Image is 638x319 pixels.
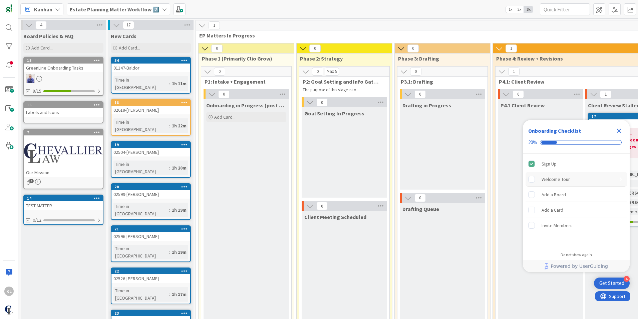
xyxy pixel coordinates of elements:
[542,160,557,168] div: Sign Up
[24,108,103,117] div: Labels and Icons
[33,88,41,95] span: 8/15
[506,6,515,13] span: 1x
[599,280,624,287] div: Get Started
[111,184,190,190] div: 20
[526,172,627,187] div: Welcome Tour is incomplete.
[113,76,169,91] div: Time in [GEOGRAPHIC_DATA]
[23,101,103,123] a: 16Labels and Icons
[4,287,14,296] div: KL
[169,206,170,214] span: :
[312,68,323,76] span: 0
[114,100,190,105] div: 18
[23,57,103,96] a: 13GreenLine Onboarding TasksJG8/15
[113,203,169,217] div: Time in [GEOGRAPHIC_DATA]
[561,252,592,257] div: Do not show again
[111,33,136,39] span: New Cards
[170,291,188,298] div: 1h 17m
[304,214,366,220] span: Client Meeting Scheduled
[506,44,517,52] span: 1
[111,99,191,136] a: 1802618-[PERSON_NAME]Time in [GEOGRAPHIC_DATA]:1h 22m
[528,139,624,145] div: Checklist progress: 20%
[4,305,14,315] img: avatar
[169,248,170,256] span: :
[27,130,103,135] div: 7
[614,125,624,136] div: Close Checklist
[542,221,573,229] div: Invite Members
[24,129,103,135] div: 7
[111,100,190,114] div: 1802618-[PERSON_NAME]
[209,21,220,29] span: 1
[24,58,103,64] div: 13
[24,58,103,72] div: 13GreenLine Onboarding Tasks
[111,310,190,316] div: 23
[113,118,169,133] div: Time in [GEOGRAPHIC_DATA]
[528,139,537,145] div: 20%
[624,276,630,282] div: 4
[169,122,170,129] span: :
[24,102,103,117] div: 16Labels and Icons
[501,102,545,109] span: P4.1 Client Review
[414,194,426,202] span: 0
[523,154,630,248] div: Checklist items
[316,202,328,210] span: 0
[111,142,190,156] div: 1902504-[PERSON_NAME]
[214,114,236,120] span: Add Card...
[304,110,364,117] span: Goal Setting In Progress
[169,291,170,298] span: :
[27,196,103,201] div: 14
[169,80,170,87] span: :
[600,90,611,98] span: 1
[23,33,73,39] span: Board Policies & FAQ
[214,68,225,76] span: 0
[513,90,524,98] span: 0
[526,203,627,217] div: Add a Card is incomplete.
[111,190,190,199] div: 02599-[PERSON_NAME]
[206,102,286,109] span: Onboarding in Progress (post consult)
[540,3,590,15] input: Quick Filter...
[111,226,190,232] div: 21
[4,4,14,14] img: Visit kanbanzone.com
[508,68,520,76] span: 1
[523,120,630,272] div: Checklist Container
[410,68,421,76] span: 0
[526,156,627,171] div: Sign Up is complete.
[114,142,190,147] div: 19
[111,268,191,304] a: 2202526-[PERSON_NAME]Time in [GEOGRAPHIC_DATA]:1h 17m
[170,80,188,87] div: 1h 11m
[24,129,103,177] div: 7Our Mission
[218,90,230,98] span: 0
[31,45,53,51] span: Add Card...
[24,64,103,72] div: GreenLine Onboarding Tasks
[327,70,337,73] div: Max 5
[407,44,419,52] span: 0
[309,44,321,52] span: 0
[113,245,169,259] div: Time in [GEOGRAPHIC_DATA]
[526,218,627,233] div: Invite Members is incomplete.
[111,274,190,283] div: 02526-[PERSON_NAME]
[111,142,190,148] div: 19
[111,226,190,241] div: 2102596-[PERSON_NAME]
[35,21,47,29] span: 4
[24,195,103,201] div: 14
[24,201,103,210] div: TEST MATTER
[303,78,381,85] span: P2: Goal Setting and Info Gathering
[70,6,159,13] b: Estate Planning Matter Workflow 2️⃣
[23,195,103,225] a: 14TEST MATTER0/12
[111,232,190,241] div: 02596-[PERSON_NAME]
[205,78,283,85] span: P1: Intake + Engagement
[123,21,134,29] span: 17
[111,268,190,283] div: 2202526-[PERSON_NAME]
[542,191,566,199] div: Add a Board
[515,6,524,13] span: 2x
[24,168,103,177] div: Our Mission
[111,225,191,262] a: 2102596-[PERSON_NAME]Time in [GEOGRAPHIC_DATA]:1h 19m
[402,206,439,212] span: Drafting Queue
[528,127,581,135] div: Onboarding Checklist
[542,206,563,214] div: Add a Card
[27,103,103,107] div: 16
[398,55,482,62] span: Phase 3: Drafting
[316,98,328,106] span: 0
[523,260,630,272] div: Footer
[402,102,451,109] span: Drafting in Progress
[114,58,190,63] div: 34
